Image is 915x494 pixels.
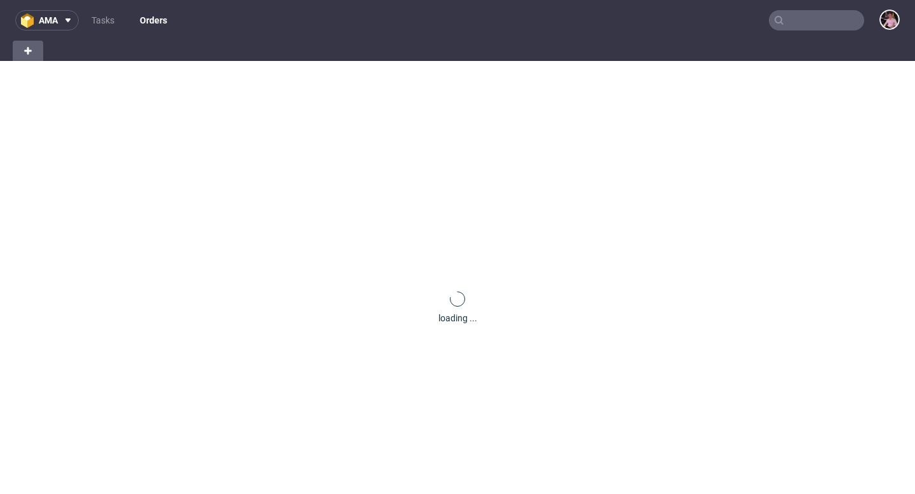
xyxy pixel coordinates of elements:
div: loading ... [438,312,477,324]
img: logo [21,13,39,28]
a: Tasks [84,10,122,30]
img: Aleks Ziemkowski [881,11,898,29]
span: ama [39,16,58,25]
button: ama [15,10,79,30]
a: Orders [132,10,175,30]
